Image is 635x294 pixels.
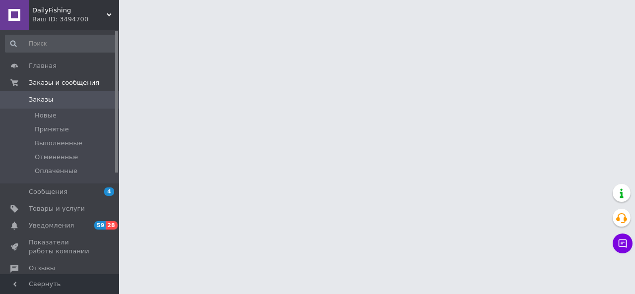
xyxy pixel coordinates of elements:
[29,78,99,87] span: Заказы и сообщения
[35,167,77,176] span: Оплаченные
[104,187,114,196] span: 4
[106,221,117,230] span: 28
[32,6,107,15] span: DailyFishing
[29,204,85,213] span: Товары и услуги
[613,234,633,253] button: Чат с покупателем
[32,15,119,24] div: Ваш ID: 3494700
[35,111,57,120] span: Новые
[35,153,78,162] span: Отмененные
[29,238,92,256] span: Показатели работы компании
[29,95,53,104] span: Заказы
[29,61,57,70] span: Главная
[5,35,117,53] input: Поиск
[35,139,82,148] span: Выполненные
[29,187,67,196] span: Сообщения
[29,264,55,273] span: Отзывы
[35,125,69,134] span: Принятые
[29,221,74,230] span: Уведомления
[94,221,106,230] span: 59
